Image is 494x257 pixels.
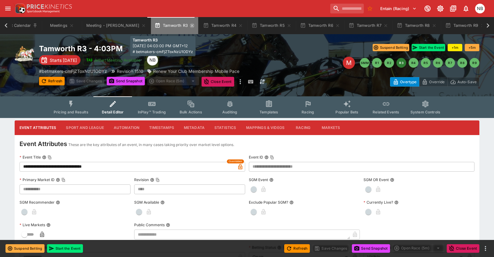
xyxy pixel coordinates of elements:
span: # betmakers-cmFjZToxNzU1ODYz [133,49,193,55]
p: Live Markets [20,222,45,227]
button: Overtype [390,77,419,87]
div: Event type filters [49,96,445,118]
img: Sportsbook Management [27,10,60,13]
button: Tamworth R5 [248,17,295,34]
button: Mappings & Videos [241,120,290,135]
button: Exclude Popular SGM? [289,200,294,205]
span: Related Events [373,110,399,114]
nav: pagination navigation [360,58,479,68]
button: Metadata [179,120,209,135]
p: Auto-Save [457,79,477,85]
button: Select Tenant [377,4,420,13]
button: Refresh [39,77,65,85]
p: Event ID [249,155,263,160]
p: Revision [134,177,149,182]
span: Detail Editor [102,110,123,114]
span: Racing [302,110,314,114]
img: jetbet-logo.svg [86,57,92,63]
p: SGM Recommender [20,200,55,205]
p: SGM OR Event [363,177,389,182]
p: SGM Available [134,200,159,205]
button: Public Comments [166,223,170,227]
button: +5m [465,44,479,51]
button: Refresh [284,244,310,253]
button: Currently Live? [394,200,399,205]
button: Markets [317,120,345,135]
button: Tamworth R8 [393,17,440,34]
button: SGM Event [269,178,274,182]
button: Copy To Clipboard [48,155,52,159]
button: more [237,77,244,87]
button: Meeting - Hatrick Straight [83,17,150,34]
p: Primary Market ID [20,177,55,182]
img: PriceKinetics Logo [13,2,26,15]
button: +1m [448,44,462,51]
button: R5 [421,58,431,68]
button: Automation [109,120,145,135]
p: These are the key attributes of an event, in many cases taking priority over market level options. [68,142,234,148]
button: No Bookmarks [365,4,375,13]
button: Racing [289,120,317,135]
button: Event Attributes [15,120,61,135]
p: Override [429,79,445,85]
p: Renew Your Club Membership Mobile Pace [153,68,239,74]
h4: Event Attributes [20,140,67,148]
button: Tamworth R6 [296,17,344,34]
button: Close Event [447,244,479,253]
button: Send Snapshot [107,77,145,85]
button: Copy To Clipboard [270,155,274,159]
span: Overridden [229,159,242,163]
button: R8 [457,58,467,68]
button: Event TitleCopy To Clipboard [42,155,46,159]
button: Live Markets [46,223,51,227]
button: Start the Event [47,244,83,253]
img: PriceKinetics [27,4,72,9]
p: Overtype [400,79,417,85]
button: Tamworth R3 [151,17,198,34]
button: RevisionCopy To Clipboard [150,178,154,182]
p: Currently Live? [363,200,393,205]
button: Toggle light/dark mode [435,3,446,14]
button: Documentation [448,3,459,14]
button: Primary Market IDCopy To Clipboard [56,178,60,182]
button: Copy To Clipboard [61,178,66,182]
p: Revision 1510 [117,68,143,74]
p: [DATE] 04:03:00 PM GMT+12 [133,43,193,49]
button: R2 [384,58,394,68]
button: SGM Available [160,200,165,205]
button: Tamworth R4 [199,17,247,34]
button: Suspend Betting [373,44,409,51]
button: Override [419,77,447,87]
p: Tamworth R3 [133,37,193,43]
p: SGM Event [249,177,268,182]
button: Start the Event [412,44,445,51]
button: R7 [445,58,455,68]
span: Templates [260,110,278,114]
h2: Copy To Clipboard [39,44,259,53]
button: Auto-Save [447,77,479,87]
button: Nicole Brown [473,2,487,15]
p: Starts [DATE] [50,57,77,63]
button: Close Event [202,77,234,87]
div: split button [147,77,199,85]
button: Tamworth R9 [442,17,489,34]
button: Sport and League [61,120,109,135]
div: Start From [390,77,479,87]
span: Pricing and Results [54,110,88,114]
button: more [482,245,489,252]
button: SGM OR Event [390,178,394,182]
span: Bulk Actions [180,110,202,114]
button: SGM Recommender [56,200,60,205]
p: Public Comments [134,222,165,227]
img: harness_racing.png [15,44,34,63]
button: Connected to PK [422,3,433,14]
button: R1 [372,58,382,68]
button: Statistics [209,120,241,135]
span: InPlay™ Trading [138,110,166,114]
div: split button [392,244,444,252]
button: Copy To Clipboard [156,178,160,182]
span: System Controls [410,110,440,114]
button: Jetbet Meeting Available [83,55,145,65]
input: search [330,4,364,13]
button: Event IDCopy To Clipboard [264,155,269,159]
